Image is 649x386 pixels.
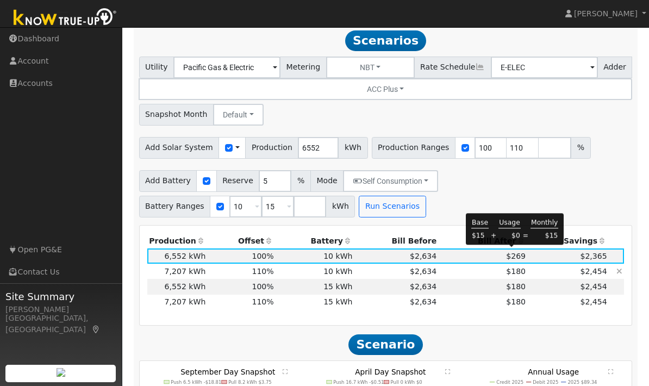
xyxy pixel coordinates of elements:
[410,297,436,306] span: $2,634
[471,231,489,241] td: $15
[506,267,526,276] span: $180
[498,217,520,228] td: Usage
[359,196,426,217] button: Run Scenarios
[171,379,221,385] text: Push 6.5 kWh -$18.81
[506,297,526,306] span: $180
[5,304,116,315] div: [PERSON_NAME]
[597,57,633,78] span: Adder
[147,279,208,294] td: 6,552 kWh
[245,137,298,159] span: Production
[580,267,607,276] span: $2,454
[252,297,273,306] span: 110%
[280,57,327,78] span: Metering
[372,137,455,159] span: Production Ranges
[228,379,272,385] text: Pull 8.2 kWh $3.75
[506,252,526,260] span: $269
[216,170,260,192] span: Reserve
[580,282,607,291] span: $2,454
[471,217,489,228] td: Base
[5,289,116,304] span: Site Summary
[355,368,427,376] text: April Day Snapshot
[326,196,355,217] span: kWh
[213,104,264,126] button: Default
[490,231,497,241] td: +
[391,379,422,385] text: Pull 0 kWh $0
[139,137,220,159] span: Add Solar System
[491,57,598,78] input: Select a Rate Schedule
[252,282,273,291] span: 100%
[276,295,354,310] td: 15 kWh
[410,252,436,260] span: $2,634
[147,264,208,279] td: 7,207 kWh
[531,231,558,241] td: $15
[91,325,101,334] a: Map
[139,104,214,126] span: Snapshot Month
[147,233,208,248] th: Production
[522,231,529,241] td: =
[252,267,273,276] span: 110%
[354,233,439,248] th: Bill Before
[414,57,491,78] span: Rate Schedule
[139,78,633,100] button: ACC Plus
[334,379,384,385] text: Push 16.7 kWh -$0.51
[531,217,558,228] td: Monthly
[139,57,174,78] span: Utility
[291,170,310,192] span: %
[139,170,197,192] span: Add Battery
[608,369,613,374] text: 
[173,57,280,78] input: Select a Utility
[338,137,367,159] span: kWh
[147,248,208,264] td: 6,552 kWh
[276,264,354,279] td: 10 kWh
[343,170,438,192] button: Self Consumption
[568,379,597,385] text: 2025 $89.34
[208,233,276,248] th: Offset
[410,267,436,276] span: $2,634
[348,334,423,354] span: Scenario
[498,231,520,241] td: $0
[410,282,436,291] span: $2,634
[345,30,427,51] span: Scenarios
[580,297,607,306] span: $2,454
[8,6,122,30] img: Know True-Up
[506,282,526,291] span: $180
[564,236,597,245] span: Savings
[496,379,523,385] text: Credit 2025
[283,369,288,374] text: 
[616,267,622,276] a: Hide scenario
[574,9,638,18] span: [PERSON_NAME]
[57,368,65,377] img: retrieve
[528,368,579,376] text: Annual Usage
[533,379,558,385] text: Debit 2025
[5,313,116,335] div: [GEOGRAPHIC_DATA], [GEOGRAPHIC_DATA]
[276,248,354,264] td: 10 kWh
[276,279,354,294] td: 15 kWh
[326,57,415,78] button: NBT
[310,170,344,192] span: Mode
[180,368,276,376] text: September Day Snapshot
[139,196,211,217] span: Battery Ranges
[147,295,208,310] td: 7,207 kWh
[571,137,590,159] span: %
[580,252,607,260] span: $2,365
[252,252,273,260] span: 100%
[445,369,450,374] text: 
[276,233,354,248] th: Battery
